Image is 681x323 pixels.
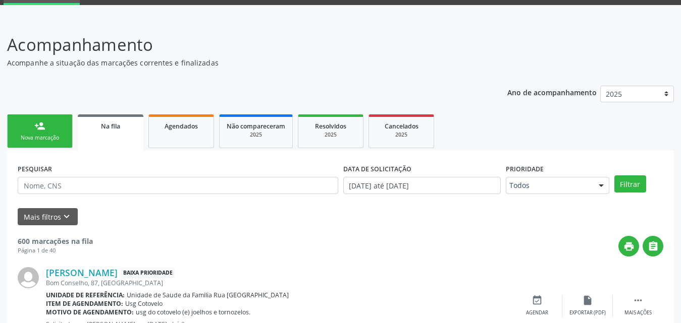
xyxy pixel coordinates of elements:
[7,32,474,57] p: Acompanhamento
[15,134,65,142] div: Nova marcação
[343,177,501,194] input: Selecione um intervalo
[624,309,652,316] div: Mais ações
[227,131,285,139] div: 2025
[376,131,427,139] div: 2025
[633,295,644,306] i: 
[46,267,118,278] a: [PERSON_NAME]
[569,309,606,316] div: Exportar (PDF)
[46,279,512,287] div: Bom Conselho, 87, [GEOGRAPHIC_DATA]
[315,122,346,131] span: Resolvidos
[623,241,635,252] i: print
[532,295,543,306] i: event_available
[46,308,134,316] b: Motivo de agendamento:
[343,161,411,177] label: DATA DE SOLICITAÇÃO
[614,175,646,192] button: Filtrar
[18,267,39,288] img: img
[165,122,198,131] span: Agendados
[305,131,356,139] div: 2025
[125,299,163,308] span: Usg Cotovelo
[227,122,285,131] span: Não compareceram
[7,57,474,68] p: Acompanhe a situação das marcações correntes e finalizadas
[18,246,93,255] div: Página 1 de 40
[127,291,289,299] span: Unidade de Saude da Familia Rua [GEOGRAPHIC_DATA]
[18,208,78,226] button: Mais filtroskeyboard_arrow_down
[18,236,93,246] strong: 600 marcações na fila
[509,180,589,190] span: Todos
[34,120,45,132] div: person_add
[582,295,593,306] i: insert_drive_file
[46,299,123,308] b: Item de agendamento:
[121,268,175,278] span: Baixa Prioridade
[136,308,250,316] span: usg do cotovelo (e) joelhos e tornozelos.
[648,241,659,252] i: 
[618,236,639,256] button: print
[46,291,125,299] b: Unidade de referência:
[18,161,52,177] label: PESQUISAR
[385,122,418,131] span: Cancelados
[506,161,544,177] label: Prioridade
[61,211,72,222] i: keyboard_arrow_down
[101,122,120,131] span: Na fila
[507,86,597,98] p: Ano de acompanhamento
[526,309,548,316] div: Agendar
[18,177,338,194] input: Nome, CNS
[643,236,663,256] button: 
